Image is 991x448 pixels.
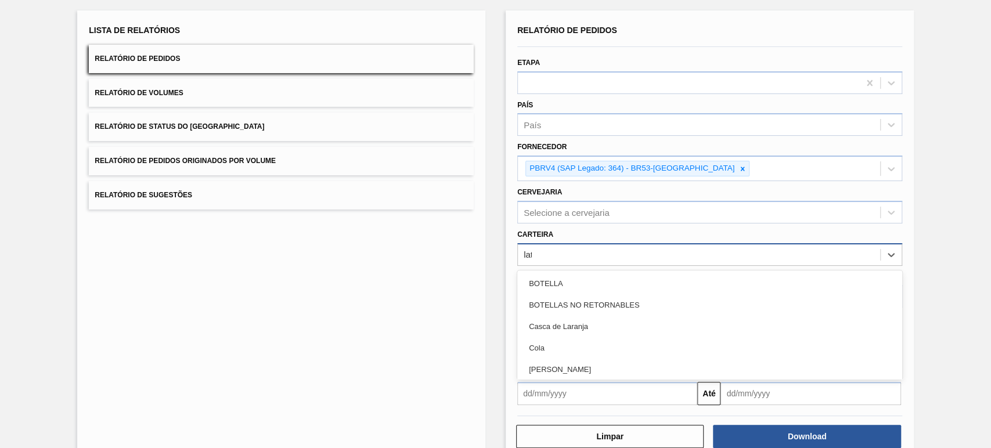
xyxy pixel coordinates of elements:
span: Relatório de Pedidos Originados por Volume [95,157,276,165]
span: Relatório de Status do [GEOGRAPHIC_DATA] [95,122,264,131]
button: Limpar [516,425,704,448]
button: Download [713,425,900,448]
div: BOTELLAS NO RETORNABLES [517,294,902,316]
span: Lista de Relatórios [89,26,180,35]
label: País [517,101,533,109]
label: Fornecedor [517,143,567,151]
button: Relatório de Volumes [89,79,474,107]
span: Relatório de Sugestões [95,191,192,199]
label: Etapa [517,59,540,67]
button: Relatório de Pedidos Originados por Volume [89,147,474,175]
div: [PERSON_NAME] [517,359,902,380]
div: Selecione a cervejaria [524,207,610,217]
div: BOTELLA [517,273,902,294]
label: Cervejaria [517,188,562,196]
input: dd/mm/yyyy [517,382,697,405]
label: Carteira [517,230,553,239]
button: Relatório de Pedidos [89,45,474,73]
button: Até [697,382,720,405]
button: Relatório de Status do [GEOGRAPHIC_DATA] [89,113,474,141]
div: Casca de Laranja [517,316,902,337]
span: Relatório de Pedidos [517,26,617,35]
button: Relatório de Sugestões [89,181,474,209]
span: Relatório de Volumes [95,89,183,97]
span: Relatório de Pedidos [95,55,180,63]
div: País [524,120,541,130]
div: PBRV4 (SAP Legado: 364) - BR53-[GEOGRAPHIC_DATA] [526,161,736,176]
div: Cola [517,337,902,359]
input: dd/mm/yyyy [720,382,900,405]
